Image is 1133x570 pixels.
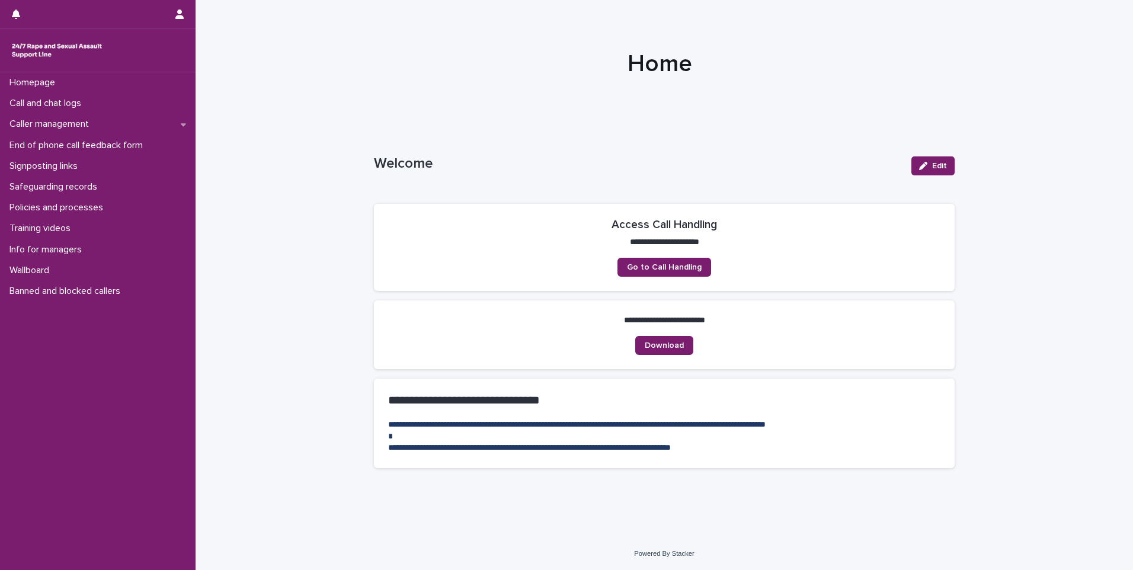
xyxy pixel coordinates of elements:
[612,218,717,232] h2: Access Call Handling
[932,162,947,170] span: Edit
[911,156,955,175] button: Edit
[5,223,80,234] p: Training videos
[5,202,113,213] p: Policies and processes
[374,155,902,172] p: Welcome
[5,244,91,255] p: Info for managers
[645,341,684,350] span: Download
[5,77,65,88] p: Homepage
[370,50,950,78] h1: Home
[5,161,87,172] p: Signposting links
[5,286,130,297] p: Banned and blocked callers
[5,265,59,276] p: Wallboard
[5,181,107,193] p: Safeguarding records
[5,98,91,109] p: Call and chat logs
[635,336,693,355] a: Download
[9,39,104,62] img: rhQMoQhaT3yELyF149Cw
[617,258,711,277] a: Go to Call Handling
[5,119,98,130] p: Caller management
[627,263,702,271] span: Go to Call Handling
[5,140,152,151] p: End of phone call feedback form
[634,550,694,557] a: Powered By Stacker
